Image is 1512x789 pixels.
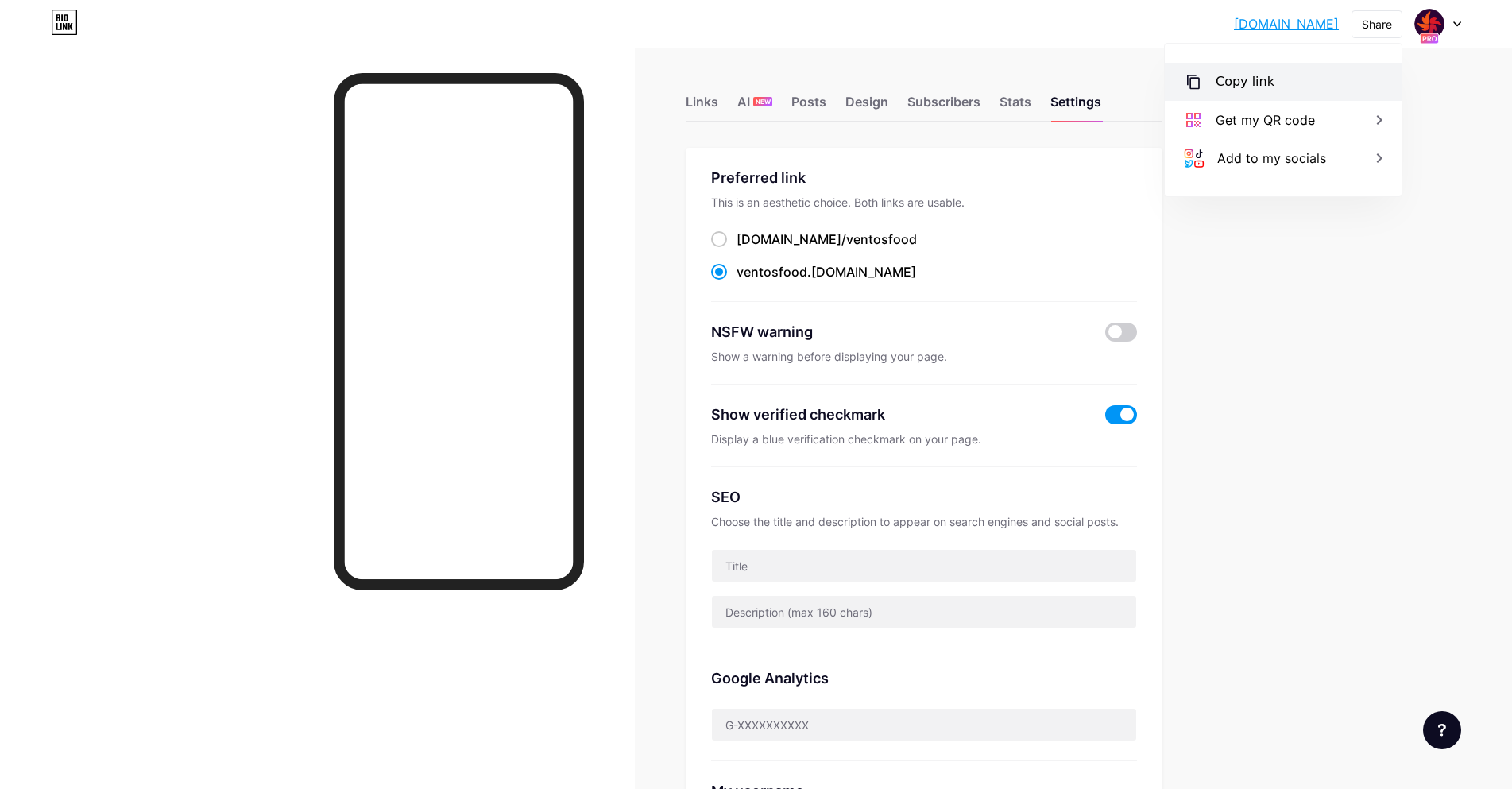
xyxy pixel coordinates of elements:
[711,514,1137,530] div: Choose the title and description to appear on search engines and social posts.
[712,550,1136,582] input: Title
[711,321,1082,342] div: NSFW warning
[711,404,885,425] div: Show verified checkmark
[711,167,1137,188] div: Preferred link
[737,264,807,280] span: ventosfood
[791,92,826,121] div: Posts
[1216,110,1315,130] div: Get my QR code
[846,231,917,247] span: ventosfood
[737,262,916,281] div: .[DOMAIN_NAME]
[1050,92,1101,121] div: Settings
[737,230,917,249] div: [DOMAIN_NAME]/
[1234,14,1339,33] a: [DOMAIN_NAME]
[711,349,1137,365] div: Show a warning before displaying your page.
[1217,149,1326,168] div: Add to my socials
[1414,9,1444,39] img: ventosfood
[1000,92,1031,121] div: Stats
[756,97,771,106] span: NEW
[686,92,718,121] div: Links
[712,709,1136,741] input: G-XXXXXXXXXX
[711,486,1137,508] div: SEO
[845,92,888,121] div: Design
[1216,72,1274,91] div: Copy link
[711,667,1137,689] div: Google Analytics
[711,195,1137,211] div: This is an aesthetic choice. Both links are usable.
[712,596,1136,628] input: Description (max 160 chars)
[737,92,772,121] div: AI
[907,92,980,121] div: Subscribers
[1362,16,1392,33] div: Share
[711,431,1137,447] div: Display a blue verification checkmark on your page.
